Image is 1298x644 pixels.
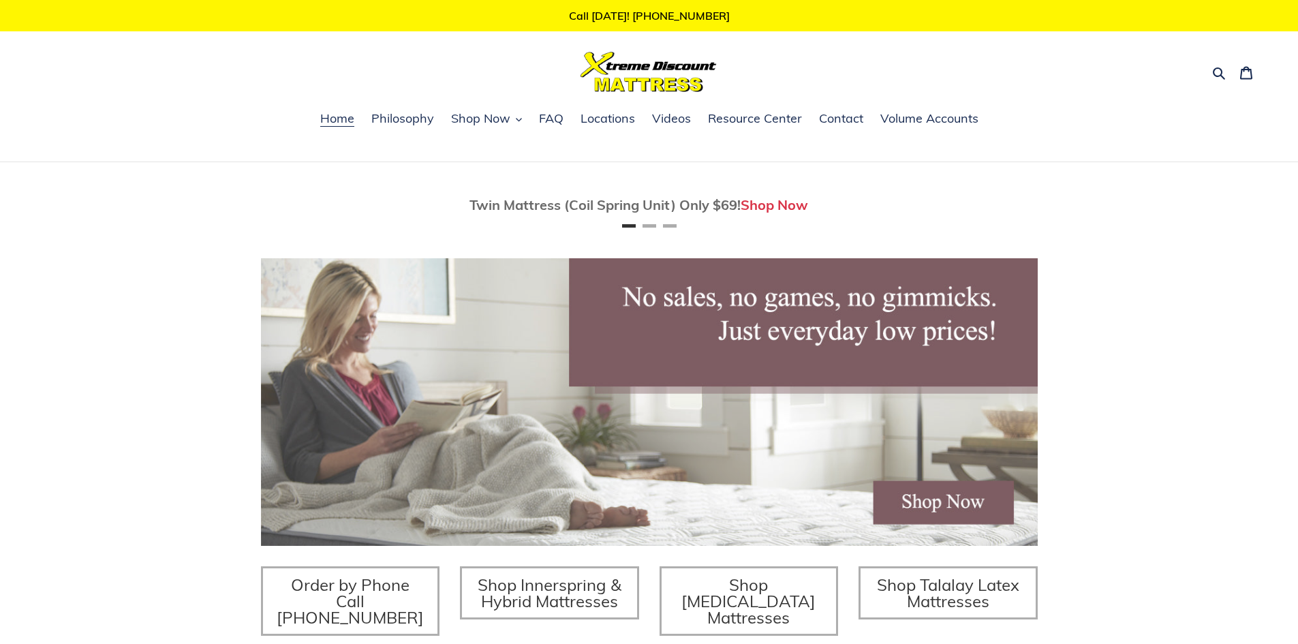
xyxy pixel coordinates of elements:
a: Shop Innerspring & Hybrid Mattresses [460,566,639,619]
span: Philosophy [371,110,434,127]
span: Volume Accounts [880,110,978,127]
span: Home [320,110,354,127]
a: Shop Talalay Latex Mattresses [859,566,1038,619]
span: Shop Now [451,110,510,127]
img: herobannermay2022-1652879215306_1200x.jpg [261,258,1038,546]
span: Shop Innerspring & Hybrid Mattresses [478,574,621,611]
a: Order by Phone Call [PHONE_NUMBER] [261,566,440,636]
a: Resource Center [701,109,809,129]
span: Resource Center [708,110,802,127]
a: Shop Now [741,196,808,213]
button: Page 2 [643,224,656,228]
span: Shop Talalay Latex Mattresses [877,574,1019,611]
span: Videos [652,110,691,127]
span: FAQ [539,110,563,127]
a: Contact [812,109,870,129]
img: Xtreme Discount Mattress [581,52,717,92]
button: Shop Now [444,109,529,129]
a: Locations [574,109,642,129]
span: Contact [819,110,863,127]
a: FAQ [532,109,570,129]
a: Volume Accounts [874,109,985,129]
span: Locations [581,110,635,127]
button: Page 1 [622,224,636,228]
span: Order by Phone Call [PHONE_NUMBER] [277,574,424,628]
a: Home [313,109,361,129]
a: Shop [MEDICAL_DATA] Mattresses [660,566,839,636]
a: Philosophy [365,109,441,129]
a: Videos [645,109,698,129]
button: Page 3 [663,224,677,228]
span: Twin Mattress (Coil Spring Unit) Only $69! [469,196,741,213]
span: Shop [MEDICAL_DATA] Mattresses [681,574,816,628]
